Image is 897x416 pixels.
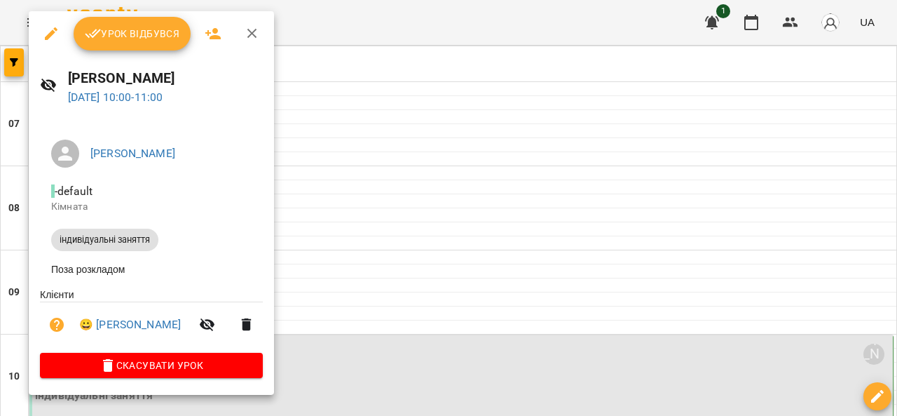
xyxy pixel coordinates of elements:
span: індивідуальні заняття [51,234,158,246]
button: Урок відбувся [74,17,191,51]
span: Скасувати Урок [51,357,252,374]
h6: [PERSON_NAME] [68,67,263,89]
button: Візит ще не сплачено. Додати оплату? [40,308,74,342]
li: Поза розкладом [40,257,263,282]
a: [DATE] 10:00-11:00 [68,90,163,104]
a: [PERSON_NAME] [90,147,175,160]
ul: Клієнти [40,288,263,353]
button: Скасувати Урок [40,353,263,378]
a: 😀 [PERSON_NAME] [79,316,181,333]
span: - default [51,184,95,198]
p: Кімната [51,200,252,214]
span: Урок відбувся [85,25,180,42]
